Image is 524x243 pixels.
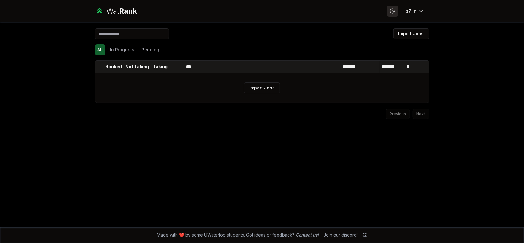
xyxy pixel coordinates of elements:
span: Made with ❤️ by some UWaterloo students. Got ideas or feedback? [157,232,319,238]
p: Ranked [106,64,122,70]
div: Join our discord! [324,232,358,238]
button: Pending [139,44,162,55]
p: Taking [153,64,168,70]
button: Import Jobs [244,82,280,93]
button: Import Jobs [393,28,429,39]
a: Contact us! [296,232,319,237]
button: All [95,44,105,55]
a: WatRank [95,6,137,16]
button: o7lin [401,6,429,17]
div: Wat [106,6,137,16]
span: o7lin [406,7,417,15]
button: In Progress [108,44,137,55]
p: Not Taking [125,64,149,70]
span: Rank [119,6,137,15]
